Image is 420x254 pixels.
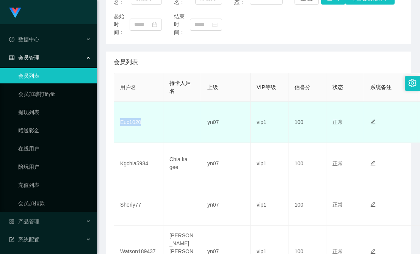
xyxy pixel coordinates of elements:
span: 数据中心 [9,36,39,42]
a: 陪玩用户 [18,159,91,174]
span: 正常 [332,119,343,125]
span: 状态 [332,84,343,90]
span: VIP等级 [257,84,276,90]
a: 充值列表 [18,177,91,193]
span: 结束时间： [174,13,190,36]
i: 图标: calendar [212,22,218,27]
i: 图标: table [9,55,14,60]
span: 系统配置 [9,237,39,243]
a: 会员加减打码量 [18,86,91,102]
span: 信誉分 [295,84,310,90]
td: vip1 [251,143,288,184]
td: Sheriy77 [114,184,163,226]
span: 起始时间： [114,13,130,36]
td: 100 [288,184,326,226]
span: 正常 [332,202,343,208]
td: vip1 [251,184,288,226]
td: 100 [288,143,326,184]
td: yn07 [201,102,251,143]
td: Chia ka gee [163,143,201,184]
span: 持卡人姓名 [169,80,191,94]
i: 图标: form [9,237,14,242]
a: 提现列表 [18,105,91,120]
span: 会员管理 [9,55,39,61]
i: 图标: edit [370,202,376,207]
span: 系统备注 [370,84,392,90]
a: 在线用户 [18,141,91,156]
span: 正常 [332,160,343,166]
td: Kgchia5984 [114,143,163,184]
td: Euc1020 [114,102,163,143]
span: 用户名 [120,84,136,90]
i: 图标: edit [370,160,376,166]
i: 图标: appstore-o [9,219,14,224]
img: logo.9652507e.png [9,8,21,18]
td: vip1 [251,102,288,143]
span: 产品管理 [9,218,39,224]
span: 会员列表 [114,58,138,67]
td: yn07 [201,143,251,184]
i: 图标: setting [408,79,417,87]
td: yn07 [201,184,251,226]
i: 图标: calendar [152,22,157,27]
i: 图标: check-circle-o [9,37,14,42]
a: 会员列表 [18,68,91,83]
i: 图标: edit [370,119,376,124]
i: 图标: edit [370,249,376,254]
a: 赠送彩金 [18,123,91,138]
td: 100 [288,102,326,143]
span: 上级 [207,84,218,90]
a: 会员加扣款 [18,196,91,211]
